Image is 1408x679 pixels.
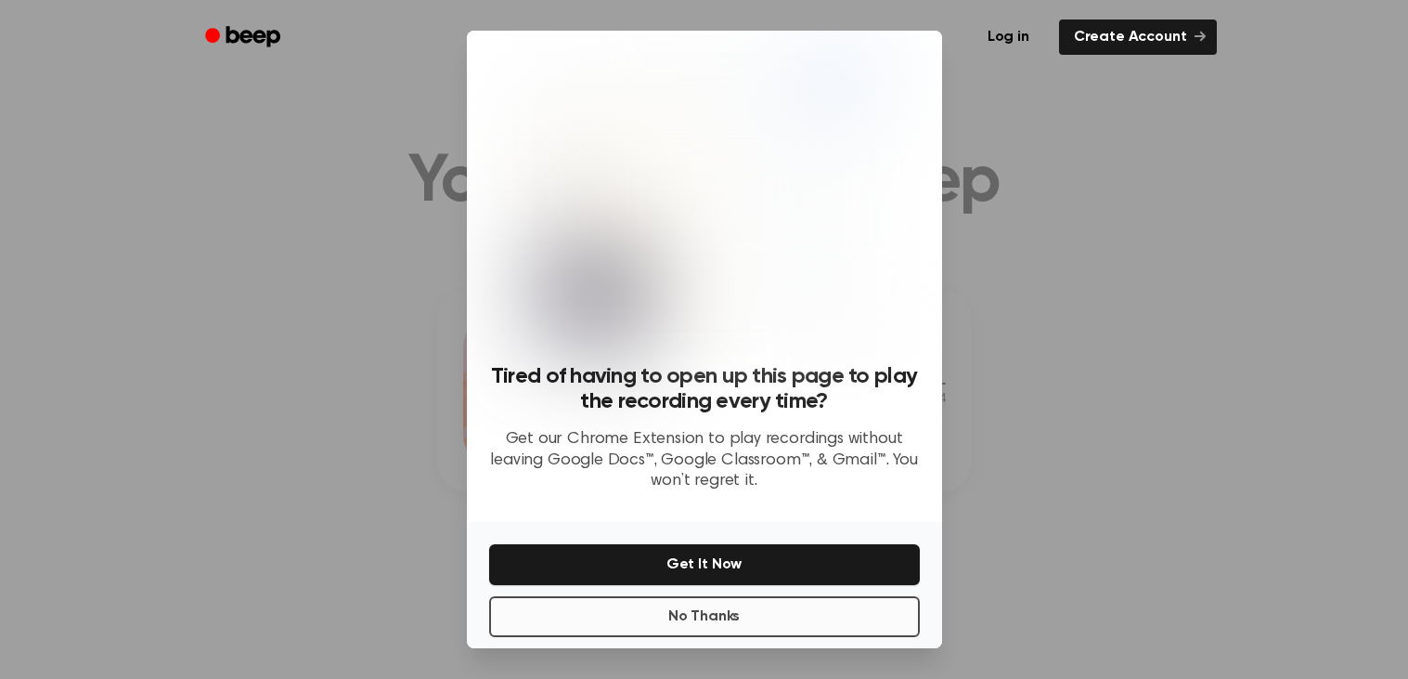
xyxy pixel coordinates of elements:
[489,544,920,585] button: Get It Now
[969,16,1048,59] a: Log in
[489,429,920,492] p: Get our Chrome Extension to play recordings without leaving Google Docs™, Google Classroom™, & Gm...
[532,53,876,353] img: Beep extension in action
[489,364,920,414] h3: Tired of having to open up this page to play the recording every time?
[1059,20,1217,55] a: Create Account
[489,596,920,637] button: No Thanks
[192,20,297,56] a: Beep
